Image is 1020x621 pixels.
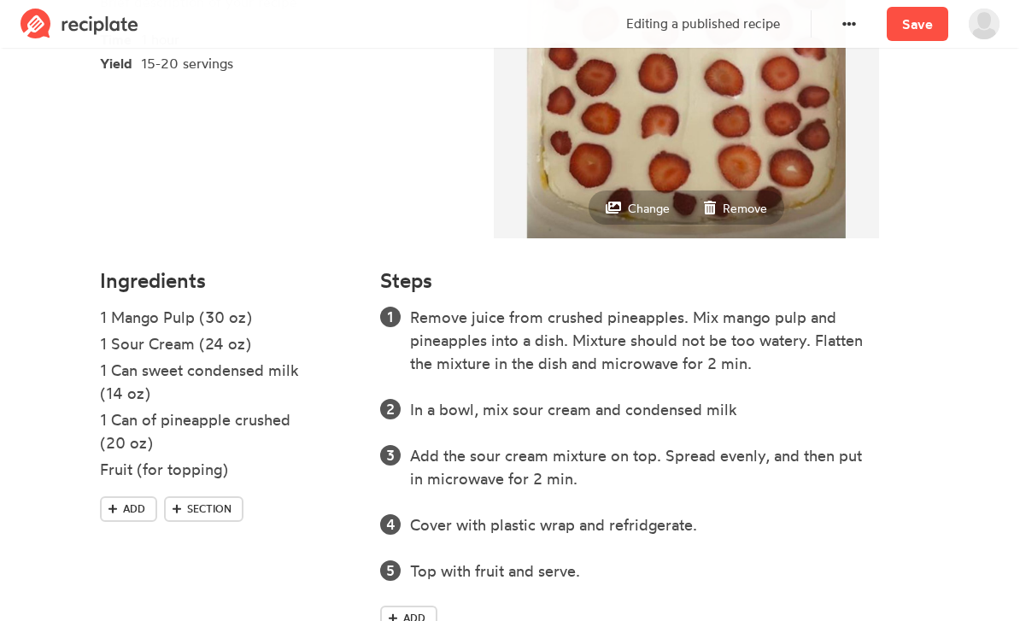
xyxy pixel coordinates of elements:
div: Top with fruit and serve. [410,559,874,583]
p: Editing a published recipe [626,15,780,34]
h4: Steps [380,269,432,292]
div: 15-20 servings [141,53,393,73]
img: Reciplate [21,9,138,39]
div: Fruit (for topping) [100,458,314,481]
div: 1 Can sweet condensed milk (14 oz) [100,359,314,405]
div: In a bowl, mix sour cream and condensed milk [410,398,874,421]
span: Yield [100,50,141,73]
small: Change [628,201,670,215]
span: Section [187,501,232,517]
div: 1 Sour Cream (24 oz) [100,332,314,355]
a: Save [887,7,948,41]
span: Add [123,501,145,517]
div: Add the sour cream mixture on top. Spread evenly, and then put in microwave for 2 min. [410,444,874,490]
img: User's avatar [969,9,999,39]
div: 1 Mango Pulp (30 oz) [100,306,314,329]
div: Remove juice from crushed pineapples. Mix mango pulp and pineapples into a dish. Mixture should n... [410,306,874,375]
h4: Ingredients [100,269,360,292]
div: Cover with plastic wrap and refridgerate. [410,513,874,536]
div: 1 Can of pineapple crushed (20 oz) [100,408,314,454]
small: Remove [723,201,767,215]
